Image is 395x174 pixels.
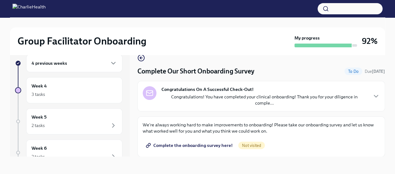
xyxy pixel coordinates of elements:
a: Week 62 tasks [15,139,122,166]
h6: Week 6 [32,145,47,152]
p: We're always working hard to make improvements to onboarding! Please take our onboarding survey a... [143,122,380,134]
h6: Week 5 [32,114,47,120]
div: 4 previous weeks [26,54,122,72]
span: September 16th, 2025 08:00 [365,68,385,74]
span: Not visited [238,143,265,148]
h3: 92% [362,35,378,47]
a: Week 43 tasks [15,77,122,103]
h6: 4 previous weeks [32,60,67,67]
img: CharlieHealth [12,4,46,14]
h6: Week 4 [32,82,47,89]
span: To Do [344,69,362,74]
div: 2 tasks [32,153,45,160]
p: Congratulations! You have completed your clinical onboarding! Thank you for your diligence in com... [161,94,367,106]
strong: Congratulations On A Successful Check-Out! [161,86,254,92]
div: 3 tasks [32,91,45,97]
a: Complete the onboarding survey here! [143,139,237,152]
div: 2 tasks [32,122,45,129]
span: Due [365,69,385,74]
h4: Complete Our Short Onboarding Survey [137,67,254,76]
strong: [DATE] [372,69,385,74]
strong: My progress [294,35,320,41]
span: Complete the onboarding survey here! [147,142,233,148]
a: Week 52 tasks [15,108,122,134]
h2: Group Facilitator Onboarding [17,35,146,47]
